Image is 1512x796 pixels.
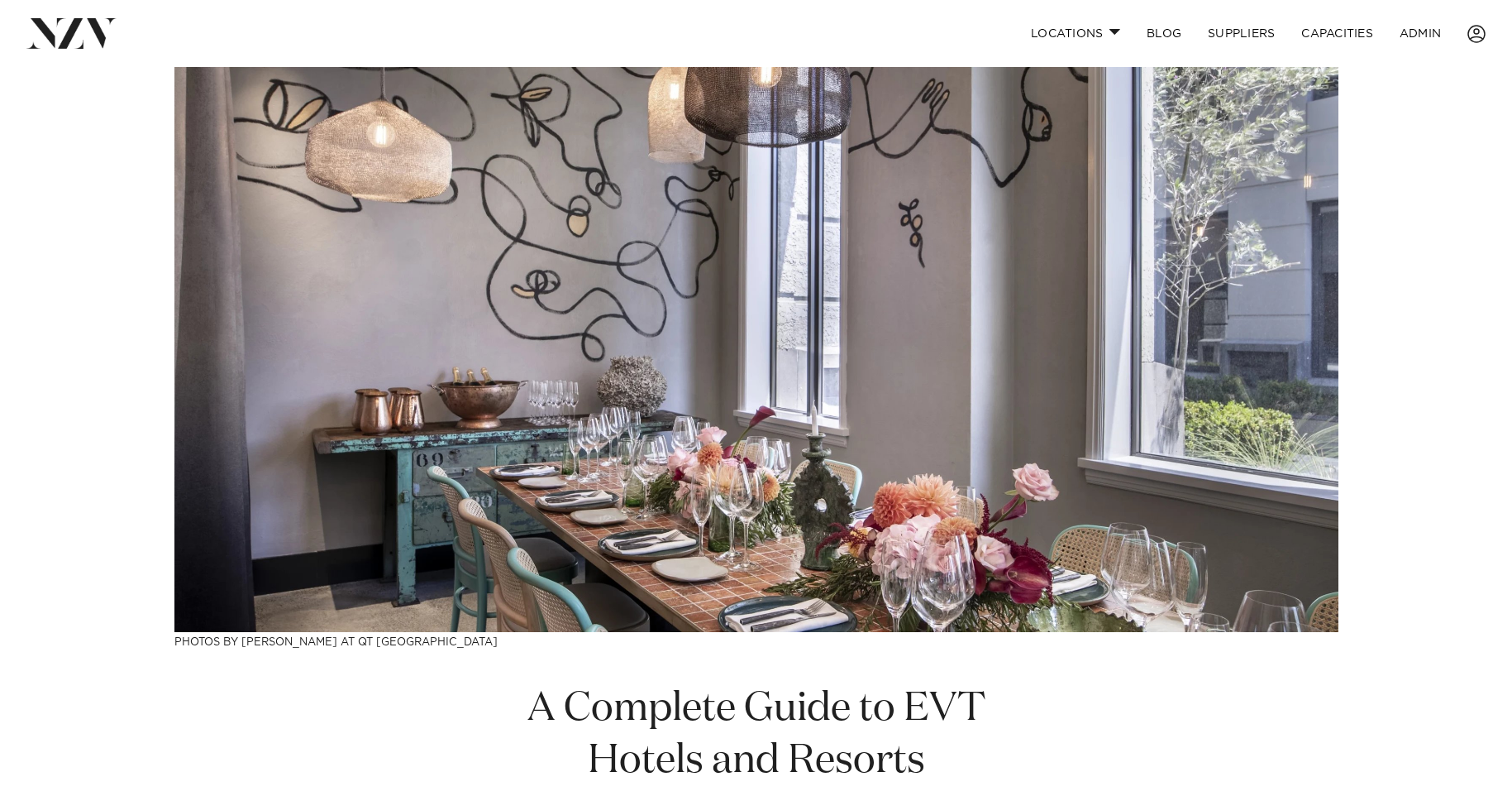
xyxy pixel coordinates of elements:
[174,67,1338,632] img: A Complete Guide to EVT Hotels and Resorts
[1018,16,1133,51] a: Locations
[1133,16,1195,51] a: BLOG
[174,632,1338,650] h3: Photos by [PERSON_NAME] at QT [GEOGRAPHIC_DATA]
[1195,16,1288,51] a: SUPPLIERS
[26,18,117,48] img: nzv-logo.png
[1386,16,1454,51] a: ADMIN
[474,683,1039,788] h1: A Complete Guide to EVT Hotels and Resorts
[1288,16,1386,51] a: Capacities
